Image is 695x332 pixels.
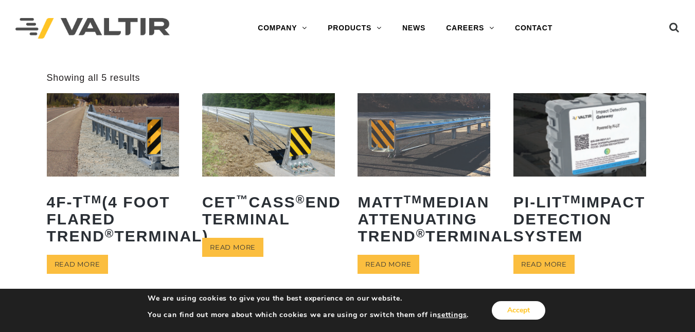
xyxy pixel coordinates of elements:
a: Read more about “PI-LITTM Impact Detection System” [513,255,575,274]
a: COMPANY [247,18,317,39]
button: settings [437,310,467,320]
a: CAREERS [436,18,505,39]
a: Read more about “MATTTM Median Attenuating TREND® Terminal” [358,255,419,274]
a: PRODUCTS [317,18,392,39]
sup: ™ [236,193,249,206]
a: CONTACT [505,18,563,39]
h2: CET CASS End Terminal [202,186,335,235]
button: Accept [492,301,545,320]
a: 4F-TTM(4 Foot Flared TREND®Terminal) [47,93,180,252]
sup: TM [403,193,422,206]
p: We are using cookies to give you the best experience on our website. [148,294,469,303]
img: Valtir [15,18,170,39]
h2: PI-LIT Impact Detection System [513,186,646,252]
sup: ® [296,193,306,206]
sup: TM [83,193,102,206]
a: MATTTMMedian Attenuating TREND®Terminal [358,93,490,252]
sup: TM [562,193,581,206]
a: NEWS [392,18,436,39]
a: CET™CASS®End Terminal [202,93,335,235]
a: Read more about “CET™ CASS® End Terminal” [202,238,263,257]
sup: ® [105,227,115,240]
sup: ® [416,227,426,240]
a: Read more about “4F-TTM (4 Foot Flared TREND® Terminal)” [47,255,108,274]
p: You can find out more about which cookies we are using or switch them off in . [148,310,469,320]
p: Showing all 5 results [47,72,140,84]
a: PI-LITTMImpact Detection System [513,93,646,252]
h2: 4F-T (4 Foot Flared TREND Terminal) [47,186,180,252]
h2: MATT Median Attenuating TREND Terminal [358,186,490,252]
